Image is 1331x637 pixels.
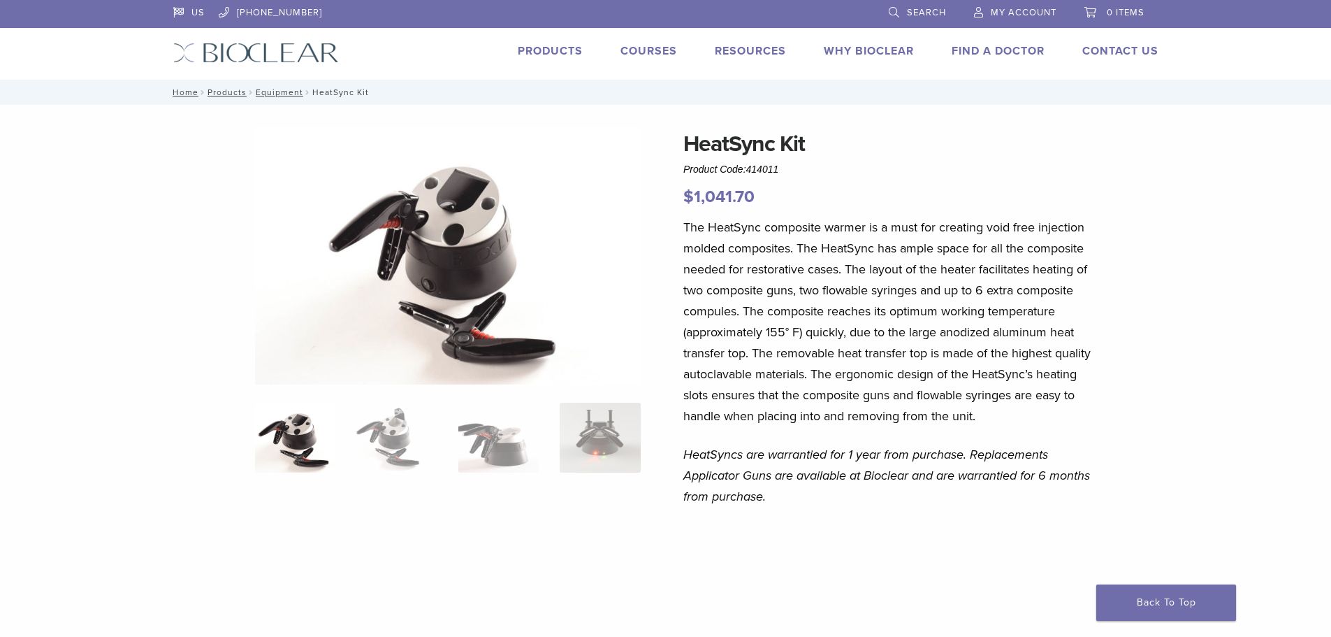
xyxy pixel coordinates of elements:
a: Equipment [256,87,303,97]
em: HeatSyncs are warrantied for 1 year from purchase. Replacements Applicator Guns are available at ... [683,447,1090,504]
span: 414011 [746,164,779,175]
a: Products [518,44,583,58]
img: HeatSync Kit - Image 3 [458,403,539,473]
span: Product Code: [683,164,778,175]
span: / [247,89,256,96]
p: The HeatSync composite warmer is a must for creating void free injection molded composites. The H... [683,217,1094,427]
a: Contact Us [1082,44,1158,58]
h1: HeatSync Kit [683,127,1094,161]
bdi: 1,041.70 [683,187,755,207]
span: Search [907,7,946,18]
a: Why Bioclear [824,44,914,58]
a: Home [168,87,198,97]
span: $ [683,187,694,207]
a: Products [208,87,247,97]
span: My Account [991,7,1056,18]
span: / [303,89,312,96]
span: / [198,89,208,96]
span: 0 items [1107,7,1144,18]
nav: HeatSync Kit [163,80,1169,105]
img: HeatSync Kit-4 [255,127,641,385]
img: HeatSync Kit - Image 4 [560,403,640,473]
img: HeatSync-Kit-4-324x324.jpg [255,403,335,473]
a: Back To Top [1096,585,1236,621]
a: Courses [620,44,677,58]
a: Find A Doctor [952,44,1045,58]
a: Resources [715,44,786,58]
img: HeatSync Kit - Image 2 [356,403,437,473]
img: Bioclear [173,43,339,63]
